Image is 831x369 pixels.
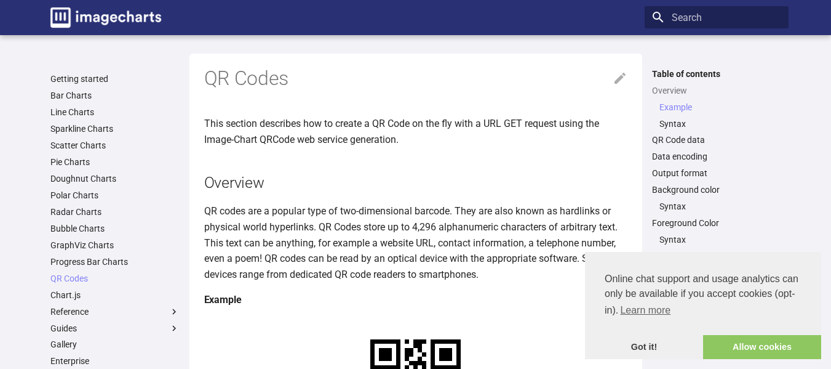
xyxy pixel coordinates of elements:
nav: Foreground Color [652,234,781,245]
a: Bar Charts [50,90,180,101]
a: Bubble Charts [50,223,180,234]
a: allow cookies [703,335,821,360]
label: Table of contents [645,68,789,79]
p: QR codes are a popular type of two-dimensional barcode. They are also known as hardlinks or physi... [204,203,627,282]
a: Syntax [659,201,781,212]
label: Guides [50,323,180,334]
a: Syntax [659,234,781,245]
a: Output format [652,168,781,179]
a: Pie Charts [50,156,180,168]
h1: QR Codes [204,66,627,92]
a: Overview [652,85,781,96]
nav: Background color [652,201,781,212]
a: Error correction level and margin [652,251,781,262]
a: learn more about cookies [618,301,672,320]
a: dismiss cookie message [585,335,703,360]
a: Foreground Color [652,217,781,229]
nav: Overview [652,102,781,129]
a: Data encoding [652,151,781,162]
img: logo [50,7,161,28]
a: Scatter Charts [50,140,180,151]
a: Sparkline Charts [50,123,180,134]
a: Example [659,102,781,113]
a: Gallery [50,339,180,350]
a: Background color [652,184,781,195]
a: Line Charts [50,107,180,118]
a: Radar Charts [50,206,180,217]
h2: Overview [204,172,627,193]
a: Enterprise [50,355,180,367]
a: Image-Charts documentation [46,2,166,33]
a: Doughnut Charts [50,173,180,184]
a: Chart.js [50,290,180,301]
label: Reference [50,306,180,317]
a: QR Code data [652,134,781,145]
a: GraphViz Charts [50,240,180,251]
a: Polar Charts [50,190,180,201]
a: Syntax [659,118,781,129]
a: Progress Bar Charts [50,256,180,267]
div: cookieconsent [585,252,821,359]
a: QR Codes [50,273,180,284]
a: Getting started [50,73,180,84]
span: Online chat support and usage analytics can only be available if you accept cookies (opt-in). [605,272,801,320]
nav: Table of contents [645,68,789,262]
h4: Example [204,292,627,308]
p: This section describes how to create a QR Code on the fly with a URL GET request using the Image-... [204,116,627,147]
input: Search [645,6,789,28]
